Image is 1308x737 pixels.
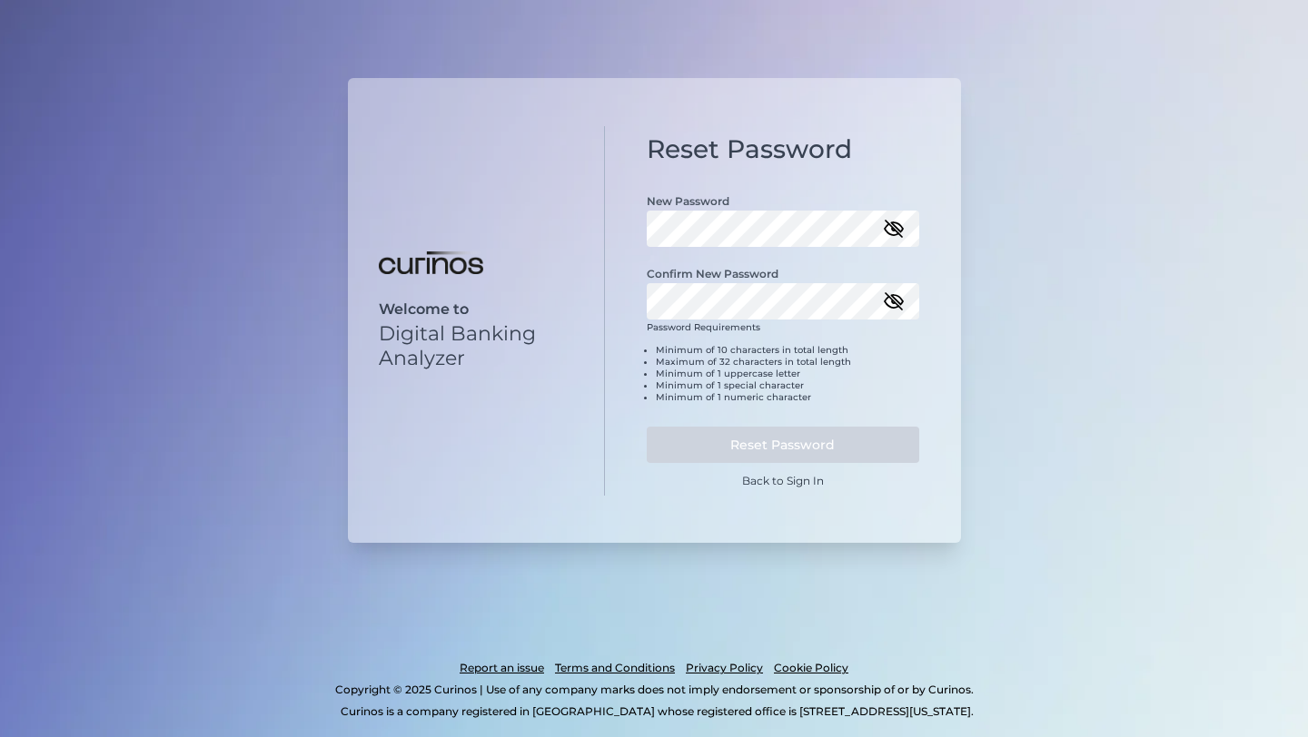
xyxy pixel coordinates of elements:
[656,391,919,403] li: Minimum of 1 numeric character
[647,267,778,280] label: Confirm New Password
[647,194,729,208] label: New Password
[379,251,483,275] img: Digital Banking Analyzer
[656,379,919,391] li: Minimum of 1 special character
[379,321,574,370] p: Digital Banking Analyzer
[555,657,675,679] a: Terms and Conditions
[647,427,919,463] button: Reset Password
[774,657,848,679] a: Cookie Policy
[379,300,574,318] p: Welcome to
[686,657,763,679] a: Privacy Policy
[656,344,919,356] li: Minimum of 10 characters in total length
[94,701,1219,722] p: Curinos is a company registered in [GEOGRAPHIC_DATA] whose registered office is [STREET_ADDRESS][...
[656,356,919,368] li: Maximum of 32 characters in total length
[647,321,919,418] div: Password Requirements
[647,134,919,165] h1: Reset Password
[89,679,1219,701] p: Copyright © 2025 Curinos | Use of any company marks does not imply endorsement or sponsorship of ...
[656,368,919,379] li: Minimum of 1 uppercase letter
[742,474,824,487] a: Back to Sign In
[460,657,544,679] a: Report an issue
